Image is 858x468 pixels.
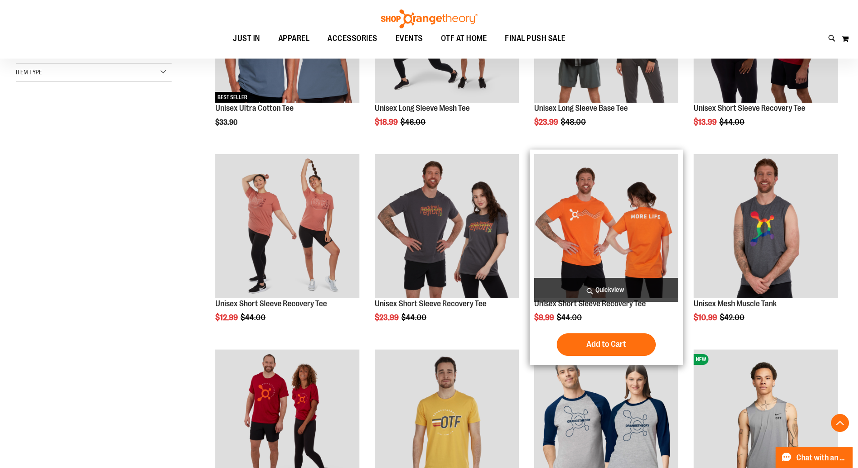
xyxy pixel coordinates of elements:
[534,154,678,300] a: Product image for Unisex Short Sleeve Recovery Tee
[224,28,269,49] a: JUST IN
[375,313,400,322] span: $23.99
[375,154,519,300] a: Product image for Unisex Short Sleeve Recovery Tee
[557,333,656,356] button: Add to Cart
[719,118,746,127] span: $44.00
[694,154,838,300] a: Product image for Unisex Mesh Muscle Tank
[375,118,399,127] span: $18.99
[694,104,805,113] a: Unisex Short Sleeve Recovery Tee
[694,118,718,127] span: $13.99
[796,454,847,462] span: Chat with an Expert
[530,150,683,365] div: product
[278,28,310,49] span: APPAREL
[375,104,470,113] a: Unisex Long Sleeve Mesh Tee
[318,28,386,49] a: ACCESSORIES
[241,313,267,322] span: $44.00
[720,313,746,322] span: $42.00
[215,313,239,322] span: $12.99
[496,28,575,49] a: FINAL PUSH SALE
[215,154,359,298] img: Product image for Unisex Short Sleeve Recovery Tee
[211,150,364,345] div: product
[534,118,559,127] span: $23.99
[215,104,294,113] a: Unisex Ultra Cotton Tee
[395,28,423,49] span: EVENTS
[694,354,708,365] span: NEW
[215,92,250,103] span: BEST SELLER
[694,154,838,298] img: Product image for Unisex Mesh Muscle Tank
[557,313,583,322] span: $44.00
[586,339,626,349] span: Add to Cart
[534,278,678,302] a: Quickview
[327,28,377,49] span: ACCESSORIES
[269,28,319,49] a: APPAREL
[401,313,428,322] span: $44.00
[776,447,853,468] button: Chat with an Expert
[505,28,566,49] span: FINAL PUSH SALE
[370,150,523,345] div: product
[386,28,432,49] a: EVENTS
[400,118,427,127] span: $46.00
[16,68,42,76] span: Item Type
[534,313,555,322] span: $9.99
[375,154,519,298] img: Product image for Unisex Short Sleeve Recovery Tee
[380,9,479,28] img: Shop Orangetheory
[561,118,587,127] span: $48.00
[534,154,678,298] img: Product image for Unisex Short Sleeve Recovery Tee
[694,313,718,322] span: $10.99
[432,28,496,49] a: OTF AT HOME
[534,104,628,113] a: Unisex Long Sleeve Base Tee
[534,299,646,308] a: Unisex Short Sleeve Recovery Tee
[441,28,487,49] span: OTF AT HOME
[689,150,842,345] div: product
[215,118,239,127] span: $33.90
[375,299,486,308] a: Unisex Short Sleeve Recovery Tee
[233,28,260,49] span: JUST IN
[215,154,359,300] a: Product image for Unisex Short Sleeve Recovery Tee
[694,299,776,308] a: Unisex Mesh Muscle Tank
[215,299,327,308] a: Unisex Short Sleeve Recovery Tee
[831,414,849,432] button: Back To Top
